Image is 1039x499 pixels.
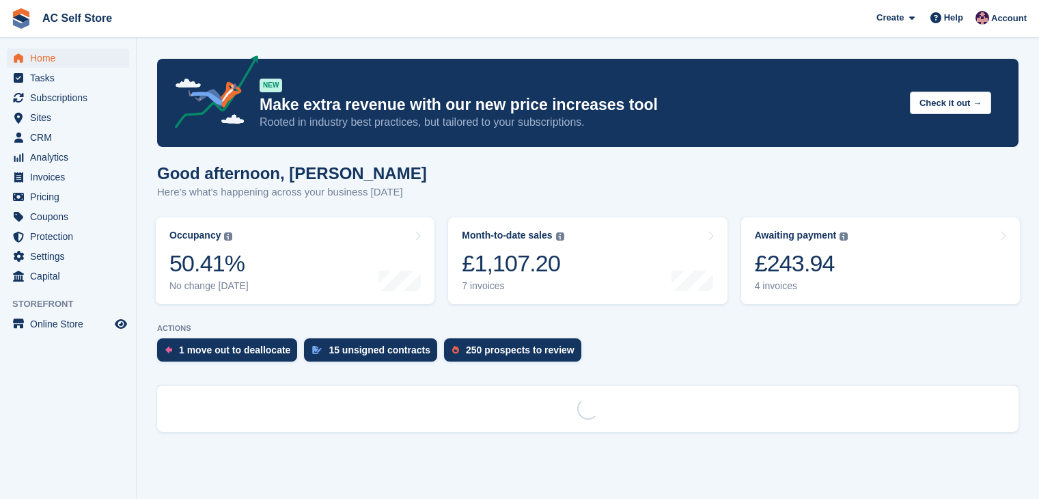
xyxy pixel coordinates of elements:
a: menu [7,207,129,226]
img: move_outs_to_deallocate_icon-f764333ba52eb49d3ac5e1228854f67142a1ed5810a6f6cc68b1a99e826820c5.svg [165,346,172,354]
span: Pricing [30,187,112,206]
img: contract_signature_icon-13c848040528278c33f63329250d36e43548de30e8caae1d1a13099fd9432cc5.svg [312,346,322,354]
div: 1 move out to deallocate [179,345,290,355]
a: AC Self Store [37,7,117,29]
a: Month-to-date sales £1,107.20 7 invoices [448,217,727,304]
div: Month-to-date sales [462,230,552,241]
a: menu [7,187,129,206]
a: menu [7,247,129,266]
a: menu [7,167,129,187]
a: menu [7,68,129,87]
img: price-adjustments-announcement-icon-8257ccfd72463d97f412b2fc003d46551f7dbcb40ab6d574587a9cd5c0d94... [163,55,259,133]
p: Rooted in industry best practices, but tailored to your subscriptions. [260,115,899,130]
p: Make extra revenue with our new price increases tool [260,95,899,115]
span: Settings [30,247,112,266]
img: icon-info-grey-7440780725fd019a000dd9b08b2336e03edf1995a4989e88bcd33f0948082b44.svg [840,232,848,241]
img: icon-info-grey-7440780725fd019a000dd9b08b2336e03edf1995a4989e88bcd33f0948082b44.svg [224,232,232,241]
div: £243.94 [755,249,848,278]
a: menu [7,49,129,68]
span: Analytics [30,148,112,167]
a: 250 prospects to review [444,338,588,368]
span: Account [991,12,1027,25]
a: menu [7,267,129,286]
img: prospect-51fa495bee0391a8d652442698ab0144808aea92771e9ea1ae160a38d050c398.svg [452,346,459,354]
img: Ted Cox [975,11,989,25]
span: Online Store [30,314,112,334]
span: Help [944,11,963,25]
h1: Good afternoon, [PERSON_NAME] [157,164,427,183]
span: Invoices [30,167,112,187]
div: NEW [260,79,282,92]
div: Awaiting payment [755,230,837,241]
span: Tasks [30,68,112,87]
div: 7 invoices [462,280,564,292]
span: Storefront [12,297,136,311]
span: Create [876,11,904,25]
a: menu [7,314,129,334]
span: Coupons [30,207,112,226]
div: 50.41% [169,249,249,278]
a: menu [7,108,129,127]
img: stora-icon-8386f47178a22dfd0bd8f6a31ec36ba5ce8667c1dd55bd0f319d3a0aa187defe.svg [11,8,31,29]
a: menu [7,88,129,107]
a: menu [7,227,129,246]
span: CRM [30,128,112,147]
span: Protection [30,227,112,246]
a: Awaiting payment £243.94 4 invoices [741,217,1020,304]
div: Occupancy [169,230,221,241]
a: menu [7,128,129,147]
p: Here's what's happening across your business [DATE] [157,185,427,200]
a: 15 unsigned contracts [304,338,444,368]
span: Subscriptions [30,88,112,107]
div: 250 prospects to review [466,345,574,355]
span: Sites [30,108,112,127]
div: 4 invoices [755,280,848,292]
a: 1 move out to deallocate [157,338,304,368]
div: No change [DATE] [169,280,249,292]
a: menu [7,148,129,167]
img: icon-info-grey-7440780725fd019a000dd9b08b2336e03edf1995a4989e88bcd33f0948082b44.svg [556,232,564,241]
span: Capital [30,267,112,286]
div: £1,107.20 [462,249,564,278]
div: 15 unsigned contracts [329,345,430,355]
a: Occupancy 50.41% No change [DATE] [156,217,434,304]
span: Home [30,49,112,68]
p: ACTIONS [157,324,1019,333]
button: Check it out → [910,92,991,114]
a: Preview store [113,316,129,332]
